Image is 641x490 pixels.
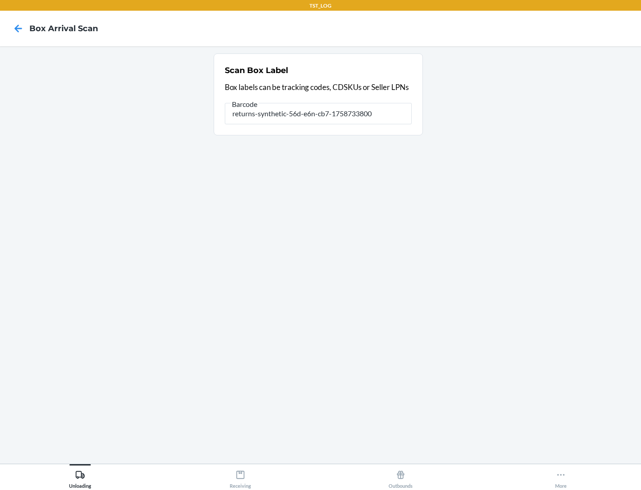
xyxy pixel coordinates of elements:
h2: Scan Box Label [225,65,288,76]
p: Box labels can be tracking codes, CDSKUs or Seller LPNs [225,82,412,93]
h4: Box Arrival Scan [29,23,98,34]
div: More [555,466,567,489]
div: Outbounds [389,466,413,489]
button: Outbounds [320,464,481,489]
input: Barcode [225,103,412,124]
button: Receiving [160,464,320,489]
button: More [481,464,641,489]
p: TST_LOG [309,2,332,10]
span: Barcode [231,100,259,109]
div: Unloading [69,466,91,489]
div: Receiving [230,466,251,489]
